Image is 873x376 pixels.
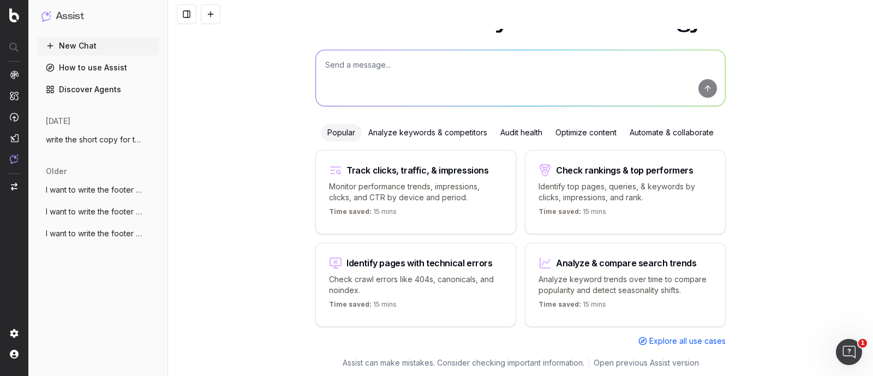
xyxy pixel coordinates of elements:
span: I want to write the footer text. The foo [46,184,142,195]
span: Time saved: [539,207,581,216]
img: Assist [41,11,51,21]
div: Audit health [494,124,549,141]
img: Botify logo [9,8,19,22]
p: Assist can make mistakes. Consider checking important information. [343,357,584,368]
div: Optimize content [549,124,623,141]
span: Time saved: [329,300,372,308]
p: 15 mins [539,300,606,313]
p: Monitor performance trends, impressions, clicks, and CTR by device and period. [329,181,503,203]
div: Popular [321,124,362,141]
p: 15 mins [329,300,397,313]
a: How to use Assist [37,59,159,76]
button: I want to write the footer text. The foo [37,181,159,199]
div: Track clicks, traffic, & impressions [346,166,489,175]
span: 1 [858,339,867,348]
div: Check rankings & top performers [556,166,693,175]
h1: Assist [56,9,84,24]
span: I want to write the footer text. The foo [46,206,142,217]
button: I want to write the footer text. The foo [37,225,159,242]
span: Time saved: [329,207,372,216]
button: I want to write the footer text. The foo [37,203,159,220]
img: Studio [10,134,19,142]
div: Analyze & compare search trends [556,259,697,267]
span: Explore all use cases [649,336,726,347]
img: My account [10,350,19,359]
a: Open previous Assist version [594,357,699,368]
button: New Chat [37,37,159,55]
img: Switch project [11,183,17,190]
iframe: Intercom live chat [836,339,862,365]
p: Check crawl errors like 404s, canonicals, and noindex. [329,274,503,296]
button: write the short copy for the url: https: [37,131,159,148]
span: Time saved: [539,300,581,308]
div: Identify pages with technical errors [346,259,493,267]
p: Identify top pages, queries, & keywords by clicks, impressions, and rank. [539,181,712,203]
button: Assist [41,9,155,24]
div: Analyze keywords & competitors [362,124,494,141]
img: Activation [10,112,19,122]
img: Setting [10,329,19,338]
a: Discover Agents [37,81,159,98]
p: 15 mins [539,207,606,220]
span: older [46,166,67,177]
span: I want to write the footer text. The foo [46,228,142,239]
img: Analytics [10,70,19,79]
p: Analyze keyword trends over time to compare popularity and detect seasonality shifts. [539,274,712,296]
span: [DATE] [46,116,70,127]
div: Automate & collaborate [623,124,720,141]
p: 15 mins [329,207,397,220]
img: Intelligence [10,91,19,100]
img: Assist [10,154,19,164]
a: Explore all use cases [638,336,726,347]
span: write the short copy for the url: https: [46,134,142,145]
